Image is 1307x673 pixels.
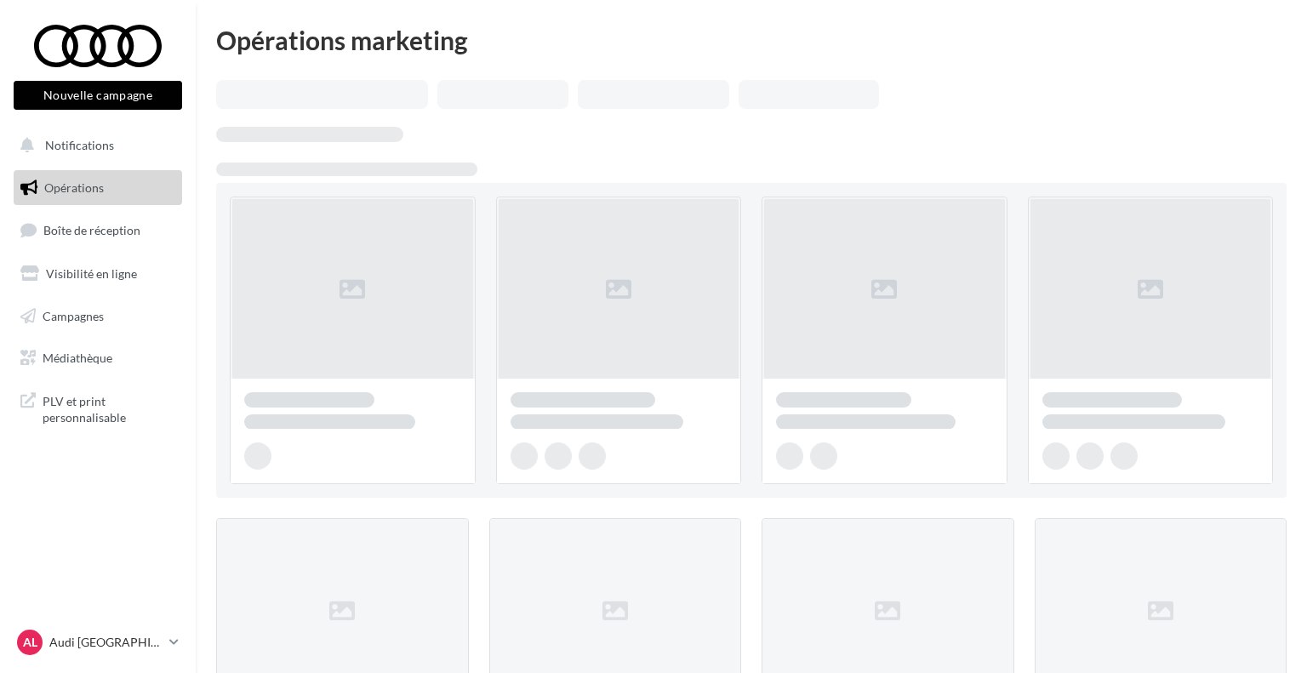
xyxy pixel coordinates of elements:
[10,256,185,292] a: Visibilité en ligne
[43,351,112,365] span: Médiathèque
[45,138,114,152] span: Notifications
[10,340,185,376] a: Médiathèque
[49,634,163,651] p: Audi [GEOGRAPHIC_DATA][PERSON_NAME]
[43,390,175,426] span: PLV et print personnalisable
[14,626,182,659] a: AL Audi [GEOGRAPHIC_DATA][PERSON_NAME]
[10,212,185,248] a: Boîte de réception
[10,383,185,433] a: PLV et print personnalisable
[43,223,140,237] span: Boîte de réception
[23,634,37,651] span: AL
[44,180,104,195] span: Opérations
[14,81,182,110] button: Nouvelle campagne
[216,27,1287,53] div: Opérations marketing
[10,170,185,206] a: Opérations
[43,308,104,322] span: Campagnes
[46,266,137,281] span: Visibilité en ligne
[10,128,179,163] button: Notifications
[10,299,185,334] a: Campagnes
